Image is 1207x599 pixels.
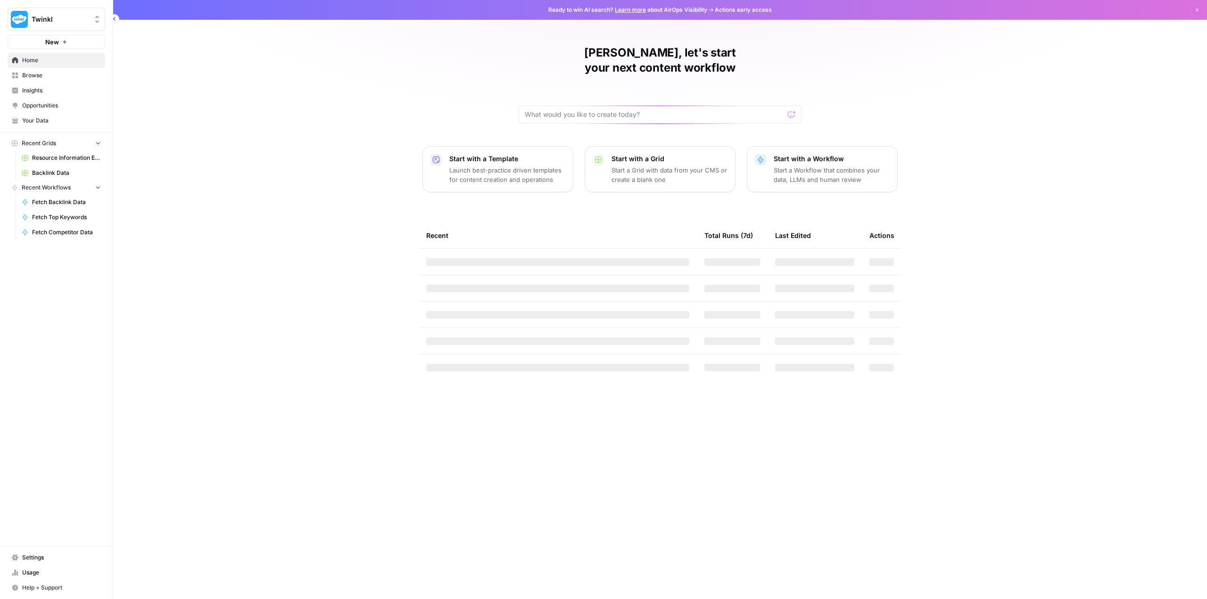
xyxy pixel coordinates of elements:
[8,68,105,83] a: Browse
[8,136,105,150] button: Recent Grids
[8,113,105,128] a: Your Data
[22,56,101,65] span: Home
[747,146,898,192] button: Start with a WorkflowStart a Workflow that combines your data, LLMs and human review
[8,53,105,68] a: Home
[519,45,802,75] h1: [PERSON_NAME], let's start your next content workflow
[612,154,728,164] p: Start with a Grid
[704,222,753,248] div: Total Runs (7d)
[11,11,28,28] img: Twinkl Logo
[22,86,101,95] span: Insights
[715,6,772,14] span: Actions early access
[32,213,101,222] span: Fetch Top Keywords
[17,165,105,181] a: Backlink Data
[32,198,101,206] span: Fetch Backlink Data
[775,222,811,248] div: Last Edited
[32,154,101,162] span: Resource Information Extraction and Descriptions
[8,181,105,195] button: Recent Workflows
[22,568,101,577] span: Usage
[32,169,101,177] span: Backlink Data
[22,139,56,148] span: Recent Grids
[17,195,105,210] a: Fetch Backlink Data
[17,225,105,240] a: Fetch Competitor Data
[22,553,101,562] span: Settings
[8,565,105,580] a: Usage
[774,154,890,164] p: Start with a Workflow
[17,150,105,165] a: Resource Information Extraction and Descriptions
[422,146,573,192] button: Start with a TemplateLaunch best-practice driven templates for content creation and operations
[22,583,101,592] span: Help + Support
[449,154,565,164] p: Start with a Template
[8,8,105,31] button: Workspace: Twinkl
[45,37,59,47] span: New
[32,15,89,24] span: Twinkl
[8,550,105,565] a: Settings
[8,35,105,49] button: New
[22,183,71,192] span: Recent Workflows
[22,71,101,80] span: Browse
[615,6,646,13] a: Learn more
[22,101,101,110] span: Opportunities
[8,98,105,113] a: Opportunities
[449,165,565,184] p: Launch best-practice driven templates for content creation and operations
[8,580,105,595] button: Help + Support
[525,110,784,119] input: What would you like to create today?
[612,165,728,184] p: Start a Grid with data from your CMS or create a blank one
[32,228,101,237] span: Fetch Competitor Data
[426,222,689,248] div: Recent
[774,165,890,184] p: Start a Workflow that combines your data, LLMs and human review
[585,146,736,192] button: Start with a GridStart a Grid with data from your CMS or create a blank one
[869,222,894,248] div: Actions
[548,6,707,14] span: Ready to win AI search? about AirOps Visibility
[17,210,105,225] a: Fetch Top Keywords
[22,116,101,125] span: Your Data
[8,83,105,98] a: Insights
